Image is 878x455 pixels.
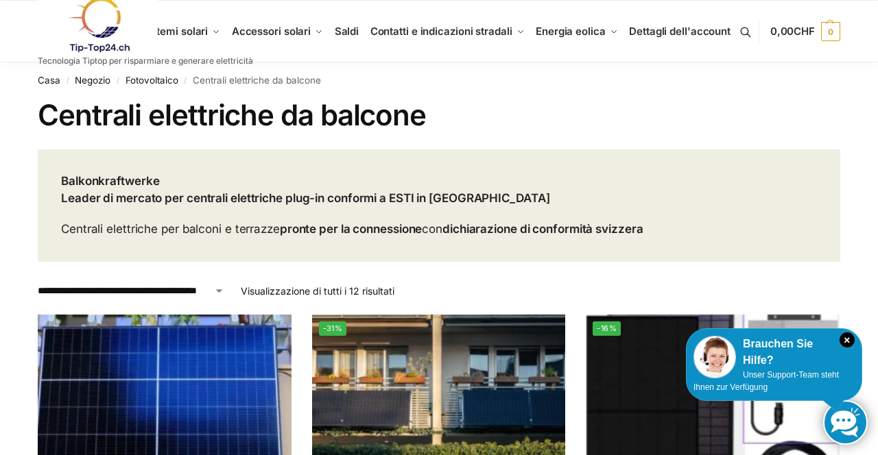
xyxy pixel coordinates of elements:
[38,56,253,66] font: Tecnologia Tiptop per risparmiare e generare elettricità
[370,25,512,38] font: Contatti e indicazioni stradali
[536,25,606,38] font: Energia eolica
[794,25,815,38] font: CHF
[38,62,840,98] nav: Breadcrumb
[693,336,855,369] div: Brauchen Sie Hilfe?
[329,1,364,62] a: Saldi
[67,76,69,85] font: /
[828,27,833,37] font: 0
[126,75,178,86] a: Fotovoltaico
[75,75,110,86] a: Negozio
[61,222,280,236] font: Centrali elettriche per balconi e terrazze
[840,332,855,347] i: Schließen
[335,25,359,38] font: Saldi
[61,191,549,205] font: Leader di mercato per centrali elettriche plug-in conformi a ESTI in [GEOGRAPHIC_DATA]
[232,25,311,38] font: Accessori solari
[241,285,394,297] font: Visualizzazione di tutti i 12 risultati
[226,1,329,62] a: Accessori solari
[693,336,736,378] img: Customer service
[38,97,426,132] font: Centrali elettriche da balcone
[693,370,839,392] span: Unser Support-Team steht Ihnen zur Verfügung
[184,76,187,85] font: /
[38,284,224,298] select: Shop-Reihenfolge
[61,174,159,188] font: Balkonkraftwerke
[770,11,840,52] a: 0,00CHF 0
[624,1,736,62] a: Dettagli dell'account
[117,76,119,85] font: /
[193,75,321,86] font: Centrali elettriche da balcone
[422,222,442,236] font: con
[38,75,60,86] a: Casa
[442,222,643,236] font: dichiarazione di conformità svizzera
[770,25,794,38] font: 0,00
[629,25,731,38] font: Dettagli dell'account
[364,1,530,62] a: Contatti e indicazioni stradali
[280,222,423,236] font: pronte per la connessione
[530,1,624,62] a: Energia eolica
